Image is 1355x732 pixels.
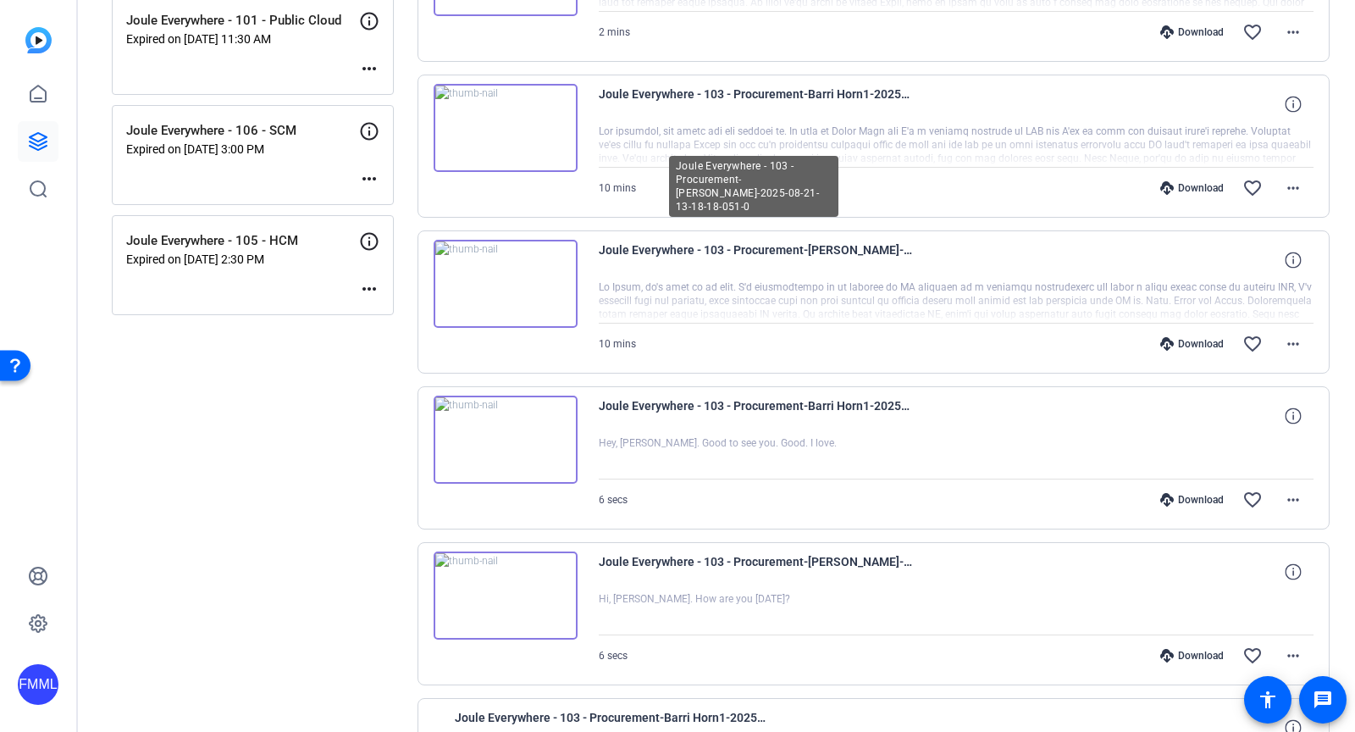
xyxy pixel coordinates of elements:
mat-icon: more_horiz [359,169,379,189]
p: Joule Everywhere - 106 - SCM [126,121,359,141]
p: Joule Everywhere - 101 - Public Cloud [126,11,359,30]
div: Download [1152,493,1232,507]
span: 10 mins [599,338,636,350]
mat-icon: more_horiz [1283,334,1303,354]
mat-icon: more_horiz [359,279,379,299]
img: blue-gradient.svg [25,27,52,53]
mat-icon: message [1313,690,1333,710]
mat-icon: favorite_border [1242,490,1263,510]
p: Expired on [DATE] 2:30 PM [126,252,359,266]
img: thumb-nail [434,552,578,640]
p: Joule Everywhere - 105 - HCM [126,231,359,251]
div: FMML [18,664,58,705]
mat-icon: more_horiz [1283,490,1303,510]
div: Download [1152,181,1232,195]
p: Expired on [DATE] 11:30 AM [126,32,359,46]
mat-icon: favorite_border [1242,178,1263,198]
div: Download [1152,25,1232,39]
img: thumb-nail [434,84,578,172]
mat-icon: more_horiz [359,58,379,79]
span: Joule Everywhere - 103 - Procurement-Barri Horn1-2025-08-21-13-16-08-868-1 [599,396,912,436]
mat-icon: favorite_border [1242,334,1263,354]
mat-icon: favorite_border [1242,22,1263,42]
img: thumb-nail [434,396,578,484]
span: Joule Everywhere - 103 - Procurement-[PERSON_NAME]-2025-08-21-13-16-08-868-0 [599,552,912,592]
div: Download [1152,337,1232,351]
mat-icon: favorite_border [1242,646,1263,666]
p: Expired on [DATE] 3:00 PM [126,142,359,156]
mat-icon: more_horiz [1283,646,1303,666]
mat-icon: accessibility [1258,690,1278,710]
mat-icon: more_horiz [1283,22,1303,42]
div: Download [1152,649,1232,663]
mat-icon: more_horiz [1283,178,1303,198]
span: 10 mins [599,182,636,194]
span: 2 mins [599,26,630,38]
img: thumb-nail [434,240,578,328]
span: 6 secs [599,650,628,662]
span: 6 secs [599,494,628,506]
span: Joule Everywhere - 103 - Procurement-Barri Horn1-2025-08-21-13-18-18-051-1 [599,84,912,125]
span: Joule Everywhere - 103 - Procurement-[PERSON_NAME]-2025-08-21-13-18-18-051-0 [599,240,912,280]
